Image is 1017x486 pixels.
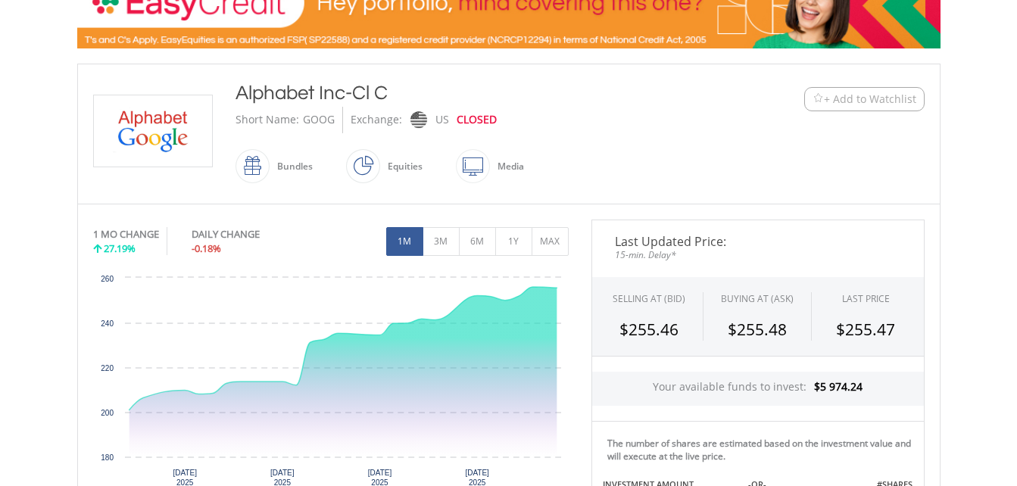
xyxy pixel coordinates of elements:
[490,148,524,185] div: Media
[380,148,423,185] div: Equities
[192,241,221,255] span: -0.18%
[303,107,335,133] div: GOOG
[270,148,313,185] div: Bundles
[842,292,890,305] div: LAST PRICE
[459,227,496,256] button: 6M
[104,241,136,255] span: 27.19%
[96,95,210,167] img: EQU.US.GOOG.png
[813,93,824,104] img: Watchlist
[101,409,114,417] text: 200
[435,107,449,133] div: US
[192,227,310,241] div: DAILY CHANGE
[457,107,497,133] div: CLOSED
[592,372,924,406] div: Your available funds to invest:
[386,227,423,256] button: 1M
[804,87,925,111] button: Watchlist + Add to Watchlist
[814,379,863,394] span: $5 974.24
[101,319,114,328] text: 240
[728,319,787,340] span: $255.48
[101,453,114,462] text: 180
[619,319,679,340] span: $255.46
[351,107,402,133] div: Exchange:
[101,364,114,372] text: 220
[236,79,711,107] div: Alphabet Inc-Cl C
[721,292,794,305] span: BUYING AT (ASK)
[613,292,685,305] div: SELLING AT (BID)
[604,248,912,262] span: 15-min. Delay*
[495,227,532,256] button: 1Y
[236,107,299,133] div: Short Name:
[607,437,918,463] div: The number of shares are estimated based on the investment value and will execute at the live price.
[423,227,460,256] button: 3M
[410,111,426,129] img: nasdaq.png
[604,235,912,248] span: Last Updated Price:
[101,275,114,283] text: 260
[93,227,159,241] div: 1 MO CHANGE
[532,227,569,256] button: MAX
[836,319,895,340] span: $255.47
[824,92,916,107] span: + Add to Watchlist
